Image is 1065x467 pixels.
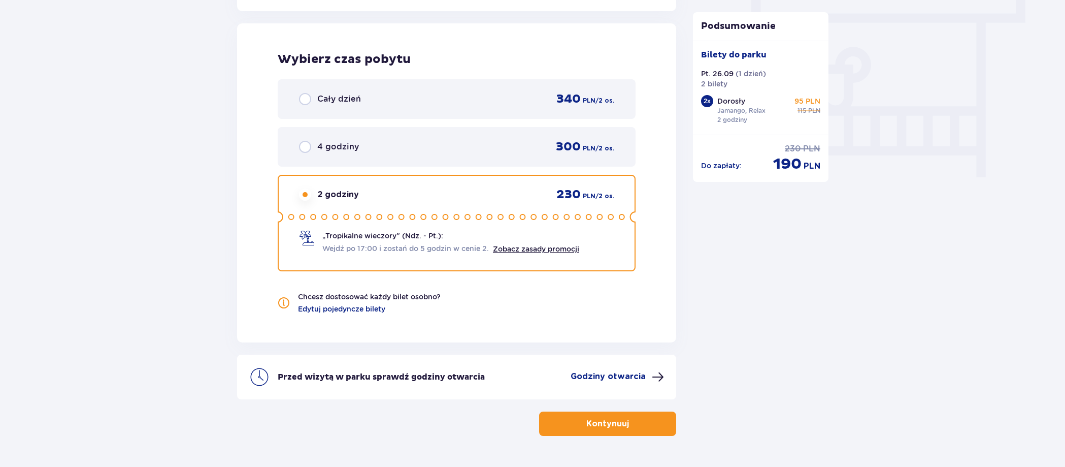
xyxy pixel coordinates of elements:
p: 230 [785,143,801,154]
p: 190 [773,154,802,174]
p: Dorosły [717,96,745,106]
p: 340 [556,91,581,107]
p: ( 1 dzień ) [736,69,766,79]
p: 2 godziny [317,189,359,200]
p: 230 [556,187,581,202]
p: / 2 os. [595,144,614,153]
p: PLN [803,143,820,154]
img: clock icon [249,367,270,387]
p: 300 [556,139,581,154]
button: Godziny otwarcia [571,371,664,383]
span: Wejdź po 17:00 i zostań do 5 godzin w cenie 2. [322,243,489,254]
p: Chcesz dostosować każdy bilet osobno? [298,292,441,302]
p: „Tropikalne wieczory" (Ndz. - Pt.): [322,231,443,241]
a: Edytuj pojedyncze bilety [298,304,385,314]
p: 95 PLN [794,96,820,106]
button: Kontynuuj [539,412,676,436]
p: PLN [583,144,595,153]
p: Do zapłaty : [701,161,742,171]
p: Podsumowanie [693,20,829,33]
p: PLN [804,161,820,172]
p: 2 godziny [717,115,747,124]
p: PLN [583,96,595,105]
p: PLN [583,192,595,201]
p: Cały dzień [317,94,361,105]
p: 115 [797,106,806,115]
div: 2 x [701,95,713,107]
p: Kontynuuj [586,418,629,429]
p: Godziny otwarcia [571,371,646,382]
a: Zobacz zasady promocji [493,245,579,253]
p: PLN [808,106,820,115]
p: Wybierz czas pobytu [278,52,636,67]
p: 4 godziny [317,141,359,152]
p: Jamango, Relax [717,106,766,115]
p: / 2 os. [595,192,614,201]
p: Przed wizytą w parku sprawdź godziny otwarcia [278,371,485,383]
p: Pt. 26.09 [701,69,734,79]
p: 2 bilety [701,79,727,89]
p: Bilety do parku [701,49,767,60]
p: / 2 os. [595,96,614,105]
